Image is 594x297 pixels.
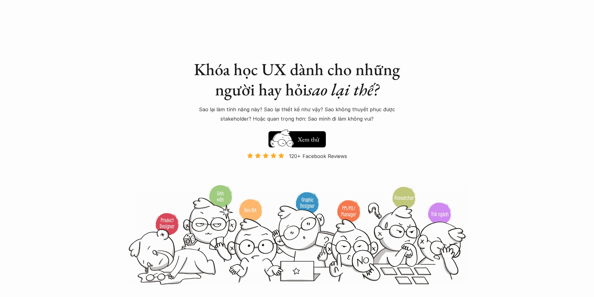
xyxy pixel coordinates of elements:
[298,135,319,144] h5: Xem thử
[188,105,406,124] p: Sao lại làm tính năng này? Sao lại thiết kế như vậy? Sao không thuyết phục được stakeholder? Hoặc...
[242,152,353,184] a: 120+ Facebook Reviews
[268,128,326,147] a: Xem thử
[289,151,347,161] p: 120+ Facebook Reviews
[307,79,379,100] em: sao lại thế?
[188,59,406,100] h1: Khóa học UX dành cho những người hay hỏi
